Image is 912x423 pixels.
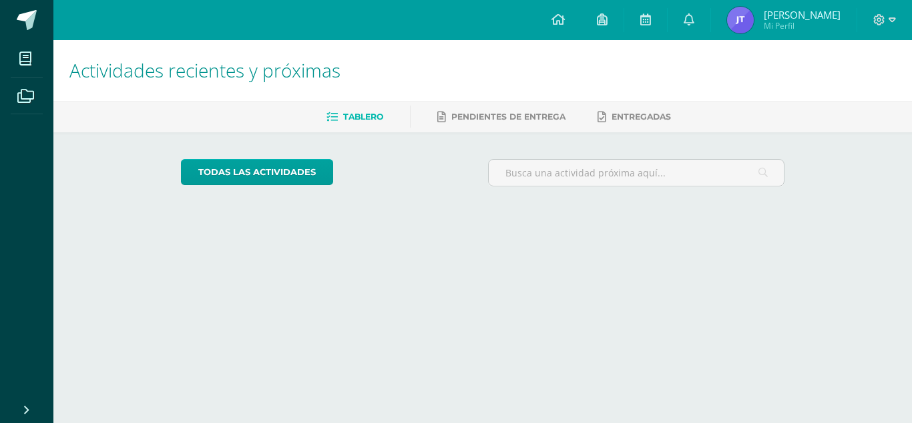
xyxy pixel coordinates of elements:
[326,106,383,128] a: Tablero
[764,20,841,31] span: Mi Perfil
[727,7,754,33] img: d8a4356c7f24a8a50182b01e6d5bff1d.png
[598,106,671,128] a: Entregadas
[451,112,565,122] span: Pendientes de entrega
[489,160,784,186] input: Busca una actividad próxima aquí...
[612,112,671,122] span: Entregadas
[437,106,565,128] a: Pendientes de entrega
[181,159,333,185] a: todas las Actividades
[343,112,383,122] span: Tablero
[69,57,340,83] span: Actividades recientes y próximas
[764,8,841,21] span: [PERSON_NAME]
